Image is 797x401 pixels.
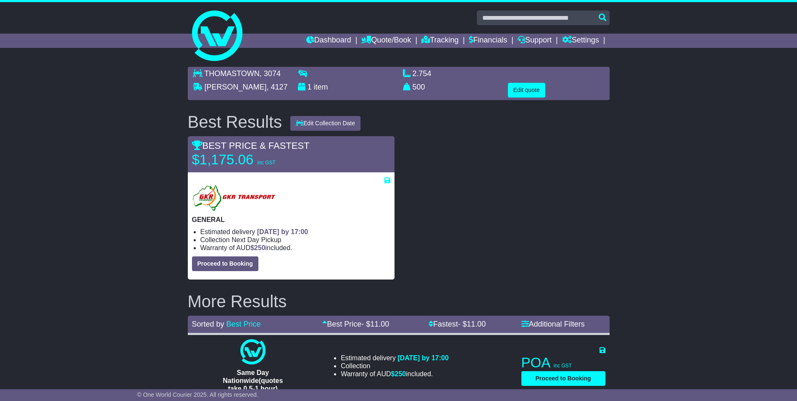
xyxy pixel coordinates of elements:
button: Edit Collection Date [290,116,360,131]
div: Best Results [184,113,287,131]
button: Proceed to Booking [192,256,258,271]
span: 1 [308,83,312,91]
a: Settings [562,34,599,48]
a: Additional Filters [521,320,585,328]
li: Collection [200,236,390,244]
h2: More Results [188,292,610,311]
a: Best Price- $11.00 [322,320,389,328]
span: , 3074 [260,69,281,78]
a: Tracking [421,34,458,48]
span: item [314,83,328,91]
span: [DATE] by 17:00 [397,354,449,361]
li: Warranty of AUD included. [200,244,390,252]
span: THOMASTOWN [204,69,260,78]
li: Collection [341,362,449,370]
span: Same Day Nationwide(quotes take 0.5-1 hour) [223,369,283,392]
span: - $ [361,320,389,328]
span: Sorted by [192,320,224,328]
li: Warranty of AUD included. [341,370,449,378]
p: POA [521,354,605,371]
span: 250 [254,244,266,251]
a: Dashboard [306,34,351,48]
li: Estimated delivery [200,228,390,236]
span: Next Day Pickup [231,236,281,243]
span: $ [250,244,266,251]
span: BEST PRICE & FASTEST [192,140,310,151]
span: 2.754 [413,69,431,78]
span: inc GST [257,160,275,166]
span: $ [391,370,406,377]
span: 11.00 [467,320,486,328]
a: Fastest- $11.00 [429,320,486,328]
p: GENERAL [192,216,390,224]
a: Support [518,34,552,48]
span: [DATE] by 17:00 [257,228,308,235]
span: , 4127 [267,83,288,91]
button: Proceed to Booking [521,371,605,386]
span: - $ [458,320,486,328]
span: inc GST [554,363,572,369]
span: 250 [395,370,406,377]
span: [PERSON_NAME] [205,83,267,91]
span: 11.00 [370,320,389,328]
a: Financials [469,34,507,48]
a: Quote/Book [361,34,411,48]
span: © One World Courier 2025. All rights reserved. [137,391,258,398]
img: One World Courier: Same Day Nationwide(quotes take 0.5-1 hour) [240,339,266,364]
img: GKR: GENERAL [192,185,277,211]
span: 500 [413,83,425,91]
button: Edit quote [508,83,545,98]
p: $1,175.06 [192,151,297,168]
li: Estimated delivery [341,354,449,362]
a: Best Price [226,320,261,328]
